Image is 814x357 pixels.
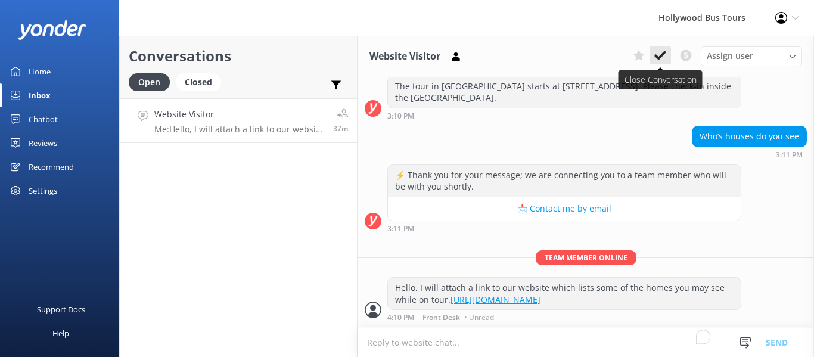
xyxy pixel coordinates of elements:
[333,123,348,134] span: Sep 27 2025 04:10pm (UTC -07:00) America/Tijuana
[154,108,324,121] h4: Website Visitor
[387,224,741,232] div: Sep 27 2025 03:11pm (UTC -07:00) America/Tijuana
[387,113,414,120] strong: 3:10 PM
[29,107,58,131] div: Chatbot
[29,83,51,107] div: Inbox
[701,46,802,66] div: Assign User
[176,75,227,88] a: Closed
[451,294,540,305] a: [URL][DOMAIN_NAME]
[776,151,803,159] strong: 3:11 PM
[129,75,176,88] a: Open
[422,314,460,321] span: Front Desk
[29,131,57,155] div: Reviews
[37,297,85,321] div: Support Docs
[120,98,357,143] a: Website VisitorMe:Hello, I will attach a link to our website which lists some of the homes you ma...
[129,45,348,67] h2: Conversations
[536,250,636,265] span: Team member online
[387,111,741,120] div: Sep 27 2025 03:10pm (UTC -07:00) America/Tijuana
[29,60,51,83] div: Home
[707,49,753,63] span: Assign user
[387,225,414,232] strong: 3:11 PM
[29,179,57,203] div: Settings
[388,76,741,108] div: The tour in [GEOGRAPHIC_DATA] starts at [STREET_ADDRESS]. Please check-in inside the [GEOGRAPHIC_...
[176,73,221,91] div: Closed
[692,126,806,147] div: Who’s houses do you see
[18,20,86,40] img: yonder-white-logo.png
[358,328,814,357] textarea: To enrich screen reader interactions, please activate Accessibility in Grammarly extension settings
[692,150,807,159] div: Sep 27 2025 03:11pm (UTC -07:00) America/Tijuana
[154,124,324,135] p: Me: Hello, I will attach a link to our website which lists some of the homes you may see while on...
[388,165,741,197] div: ⚡ Thank you for your message; we are connecting you to a team member who will be with you shortly.
[464,314,494,321] span: • Unread
[387,313,741,321] div: Sep 27 2025 04:10pm (UTC -07:00) America/Tijuana
[29,155,74,179] div: Recommend
[388,197,741,221] button: 📩 Contact me by email
[387,314,414,321] strong: 4:10 PM
[52,321,69,345] div: Help
[388,278,741,309] div: Hello, I will attach a link to our website which lists some of the homes you may see while on tour.
[369,49,440,64] h3: Website Visitor
[129,73,170,91] div: Open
